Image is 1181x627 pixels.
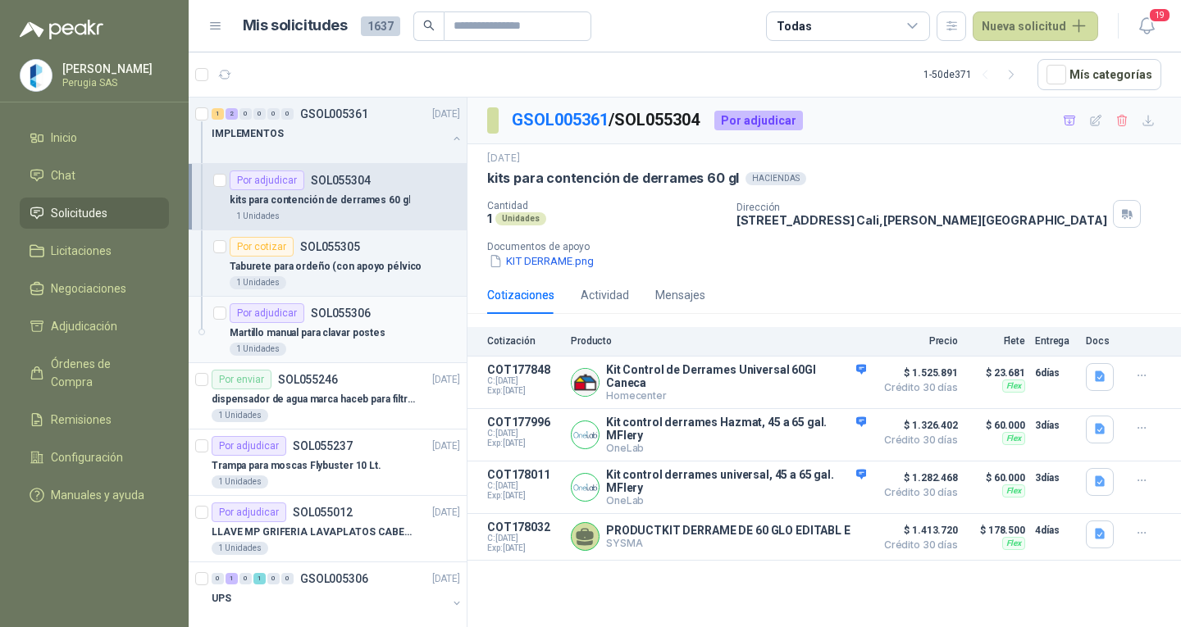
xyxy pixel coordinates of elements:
p: UPS [212,591,231,607]
a: 0 1 0 1 0 0 GSOL005306[DATE] UPS [212,569,463,621]
span: C: [DATE] [487,481,561,491]
div: 0 [212,573,224,584]
div: Flex [1002,379,1025,393]
span: Exp: [DATE] [487,438,561,448]
span: Adjudicación [51,317,117,335]
a: Adjudicación [20,311,169,342]
p: Taburete para ordeño (con apoyo pélvico [230,259,422,275]
p: 1 [487,211,492,225]
p: GSOL005306 [300,573,368,584]
p: Perugia SAS [62,78,165,88]
p: 3 días [1035,416,1076,435]
span: Negociaciones [51,279,126,298]
a: 1 2 0 0 0 0 GSOL005361[DATE] IMPLEMENTOS [212,104,463,157]
span: $ 1.413.720 [876,520,958,540]
p: / SOL055304 [512,107,701,133]
p: $ 23.681 [968,363,1025,383]
span: Exp: [DATE] [487,543,561,553]
a: Por enviarSOL055246[DATE] dispensador de agua marca haceb para filtros Nikkei1 Unidades [189,363,467,429]
p: kits para contención de derrames 60 gl [230,193,410,208]
a: Negociaciones [20,273,169,304]
p: [DATE] [432,571,460,587]
div: 0 [281,108,294,120]
span: C: [DATE] [487,534,561,543]
div: Por cotizar [230,237,294,257]
div: 0 [253,108,266,120]
p: [DATE] [432,372,460,388]
p: $ 60.000 [968,416,1025,435]
p: [DATE] [432,438,460,454]
p: Cotización [487,335,561,347]
p: Precio [876,335,958,347]
div: Por adjudicar [230,303,304,323]
p: Kit control derrames universal, 45 a 65 gal. MFlery [606,468,866,494]
p: [DATE] [432,107,460,122]
p: Cantidad [487,200,723,211]
span: Licitaciones [51,242,112,260]
div: 1 - 50 de 371 [923,61,1024,88]
span: Remisiones [51,411,112,429]
div: 0 [239,108,252,120]
a: Inicio [20,122,169,153]
p: COT178011 [487,468,561,481]
div: Actividad [581,286,629,304]
p: IMPLEMENTOS [212,126,284,142]
img: Company Logo [21,60,52,91]
p: [STREET_ADDRESS] Cali , [PERSON_NAME][GEOGRAPHIC_DATA] [736,213,1107,227]
p: Martillo manual para clavar postes [230,325,385,341]
div: Mensajes [655,286,705,304]
div: Por adjudicar [230,170,304,190]
div: 1 Unidades [230,276,286,289]
div: HACIENDAS [746,172,806,185]
p: [DATE] [487,151,520,166]
span: Configuración [51,448,123,466]
div: Cotizaciones [487,286,554,304]
a: Por cotizarSOL055305Taburete para ordeño (con apoyo pélvico1 Unidades [189,230,467,297]
p: Dirección [736,202,1107,213]
p: Kit control derrames Hazmat, 45 a 65 gal. MFlery [606,416,866,442]
div: 1 [226,573,238,584]
div: Todas [777,17,811,35]
p: COT177848 [487,363,561,376]
p: OneLab [606,442,866,454]
span: Inicio [51,129,77,147]
div: 1 Unidades [230,343,286,356]
span: Exp: [DATE] [487,386,561,396]
p: Kit Control de Derrames Universal 60Gl Caneca [606,363,866,389]
p: SOL055305 [300,241,360,252]
div: 0 [239,573,252,584]
div: Por adjudicar [714,111,803,130]
p: 4 días [1035,520,1076,540]
a: Por adjudicarSOL055012[DATE] LLAVE MP GRIFERIA LAVAPLATOS CABEZA EXTRAIBLE1 Unidades [189,496,467,562]
div: 1 Unidades [212,475,268,488]
a: Chat [20,160,169,191]
p: Producto [571,335,866,347]
span: Manuales y ayuda [51,486,144,504]
a: Solicitudes [20,198,169,229]
div: Por enviar [212,370,271,389]
p: SOL055237 [293,440,353,452]
div: 1 Unidades [212,542,268,555]
p: [PERSON_NAME] [62,63,165,75]
p: $ 178.500 [968,520,1025,540]
a: Por adjudicarSOL055304kits para contención de derrames 60 gl1 Unidades [189,164,467,230]
p: kits para contención de derrames 60 gl [487,170,739,187]
button: 19 [1132,11,1161,41]
div: Unidades [495,212,546,225]
span: C: [DATE] [487,376,561,386]
div: 0 [267,108,280,120]
img: Company Logo [572,474,599,501]
img: Logo peakr [20,20,103,39]
p: OneLab [606,494,866,507]
p: [DATE] [432,505,460,520]
p: SOL055012 [293,507,353,518]
p: COT178032 [487,520,561,534]
div: Flex [1002,537,1025,550]
span: Órdenes de Compra [51,355,153,391]
p: $ 60.000 [968,468,1025,488]
p: SYSMA [606,537,850,549]
div: 1 Unidades [230,210,286,223]
a: Por adjudicarSOL055237[DATE] Trampa para moscas Flybuster 10 Lt.1 Unidades [189,429,467,496]
div: 1 [253,573,266,584]
p: Documentos de apoyo [487,241,1174,252]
